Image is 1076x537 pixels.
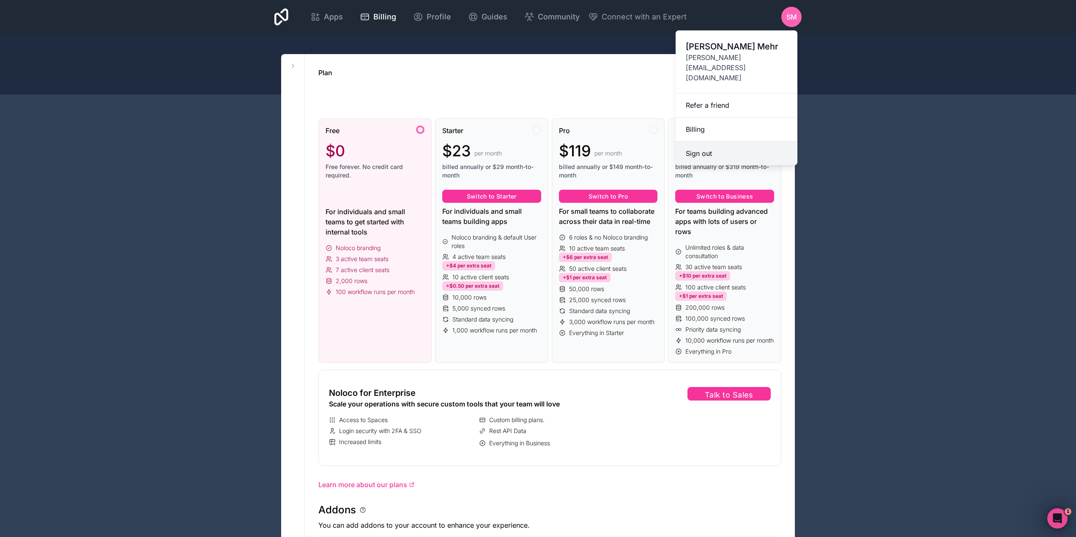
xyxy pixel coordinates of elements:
a: Learn more about our plans [318,480,781,490]
span: 3 active team seats [336,255,389,263]
img: Profile image for Carlos [10,248,27,265]
a: Billing [353,8,403,26]
span: $119 [559,142,591,159]
div: [PERSON_NAME] [30,38,79,47]
a: Apps [304,8,350,26]
span: Priority data syncing [685,325,741,334]
img: Profile image for David [10,30,27,46]
span: Standard data syncing [452,315,513,324]
div: +$6 per extra seat [559,253,612,262]
span: Login security with 2FA & SSO [339,427,422,435]
span: Learn more about our plans [318,480,407,490]
span: 6 roles & no Noloco branding [569,233,648,242]
span: per month [594,149,622,158]
span: Connect with an Expert [602,11,687,23]
div: +$10 per extra seat [675,271,730,281]
span: 100,000 synced rows [685,314,745,323]
button: Sign out [676,142,797,165]
div: For small teams to collaborate across their data in real-time [559,206,658,226]
div: [PERSON_NAME] [30,257,79,266]
div: For teams building advanced apps with lots of users or rows [675,206,774,237]
div: +$0.50 per extra seat [442,281,503,291]
span: Guides [482,11,507,23]
span: Sorry about that [PERSON_NAME]. [30,249,131,256]
img: Profile image for Carlos [10,123,27,140]
button: Switch to Starter [442,190,541,203]
span: 30 active team seats [685,263,742,271]
span: billed annually or $149 month-to-month [559,163,658,180]
span: 10,000 rows [452,293,487,302]
span: 100 active client seats [685,283,746,292]
div: Scale your operations with secure custom tools that your team will love [329,399,625,409]
span: [PERSON_NAME][EMAIL_ADDRESS][DOMAIN_NAME] [686,52,787,83]
div: • [DATE] [56,194,79,203]
span: Standard data syncing [569,307,630,315]
span: Great, thank you [30,186,80,193]
div: [PERSON_NAME] [30,163,79,172]
div: Darragh [30,101,54,109]
span: Community [538,11,580,23]
span: Noloco branding [336,244,381,252]
span: $0 [326,142,345,159]
span: 10 active team seats [569,244,625,253]
span: 100 workflow runs per month [336,288,415,296]
h1: Plan [318,68,332,78]
span: Noloco for Enterprise [329,387,416,399]
span: 25,000 synced rows [569,296,626,304]
div: • [DATE] [81,69,104,78]
span: SM [786,12,797,22]
span: 50,000 rows [569,285,604,293]
span: Noloco branding & default User roles [452,233,541,250]
span: Starter [442,125,463,136]
span: Profile [427,11,451,23]
span: 4 active team seats [452,253,506,261]
a: Refer a friend [676,93,797,117]
span: Everything in Business [489,439,550,447]
button: Ask a question [47,223,123,240]
span: Everything in Pro [685,347,731,356]
span: 1,000 workflow runs per month [452,326,537,335]
a: Guides [461,8,514,26]
img: Profile image for David [10,61,27,78]
span: Hey [PERSON_NAME], Thank you for reaching out ​ ​Can you share a recording of this happening so w... [30,30,663,37]
div: Close [148,3,164,19]
span: 5,000 synced rows [452,304,505,313]
div: • [DATE] [56,101,79,109]
img: Profile image for Darragh [10,186,27,203]
div: +$4 per extra seat [442,261,495,270]
span: Hi there, if you have any questions about our pricing, just let us know! [GEOGRAPHIC_DATA] [30,93,339,99]
span: Hey [PERSON_NAME] here The problem you raised with re-ordering the tabs has now been fixed. Pleas... [30,61,831,68]
span: 200,000 rows [685,303,725,312]
span: 1 [1065,508,1071,515]
span: Pro [559,125,570,136]
div: For individuals and small teams building apps [442,206,541,226]
span: Home [33,285,51,291]
span: per month [474,149,502,158]
span: $23 [442,142,471,159]
span: Everything in Starter [569,329,624,337]
h1: Messages [63,4,108,18]
a: Community [517,8,586,26]
span: billed annually or $29 month-to-month [442,163,541,180]
a: Billing [676,117,797,142]
span: [PERSON_NAME] Mehr [686,41,787,52]
span: Apps [324,11,343,23]
span: Increased limits [339,438,381,446]
div: [PERSON_NAME] [30,69,79,78]
div: [PERSON_NAME] [30,226,79,234]
div: • [DATE] [81,163,104,172]
button: Talk to Sales [687,387,771,401]
img: Profile image for David [10,217,27,234]
span: Unlimited roles & data consultation [685,243,774,260]
span: Custom billing plans. [489,416,545,424]
div: • [DATE] [81,38,104,47]
span: 10 active client seats [452,273,509,281]
button: Messages [85,264,169,297]
span: 3,000 workflow runs per month [569,318,654,326]
span: Free [326,125,340,136]
button: Switch to Pro [559,190,658,203]
span: Always [PERSON_NAME]! I'll be around if you have any questions. [30,124,225,131]
span: Access to Spaces [339,416,388,424]
div: Darragh [30,194,54,203]
span: Rest API Data [489,427,526,435]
